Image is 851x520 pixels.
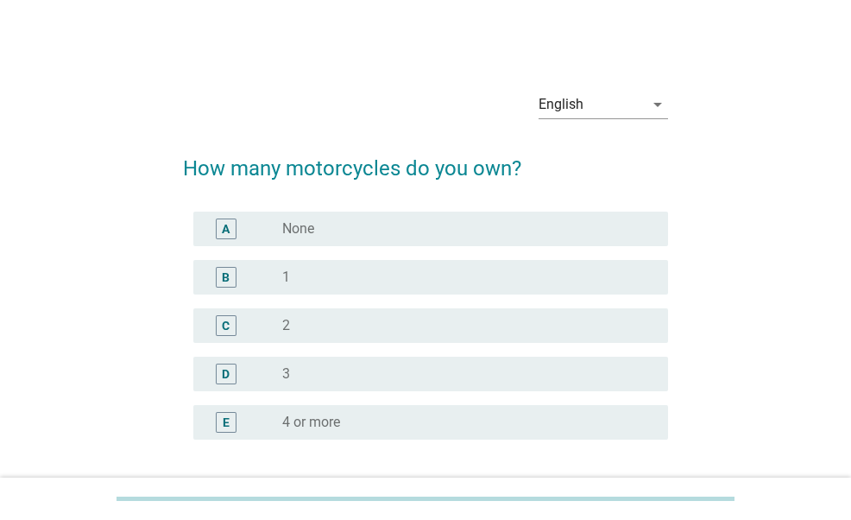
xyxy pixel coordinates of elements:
div: C [222,316,230,334]
label: 4 or more [282,414,340,431]
h2: How many motorcycles do you own? [183,136,667,184]
i: arrow_drop_down [647,94,668,115]
label: None [282,220,314,238]
div: A [222,219,230,238]
label: 2 [282,317,290,334]
div: English [539,97,583,112]
label: 1 [282,269,290,286]
div: E [223,413,230,431]
div: B [222,268,230,286]
div: D [222,365,230,383]
label: 3 [282,365,290,383]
